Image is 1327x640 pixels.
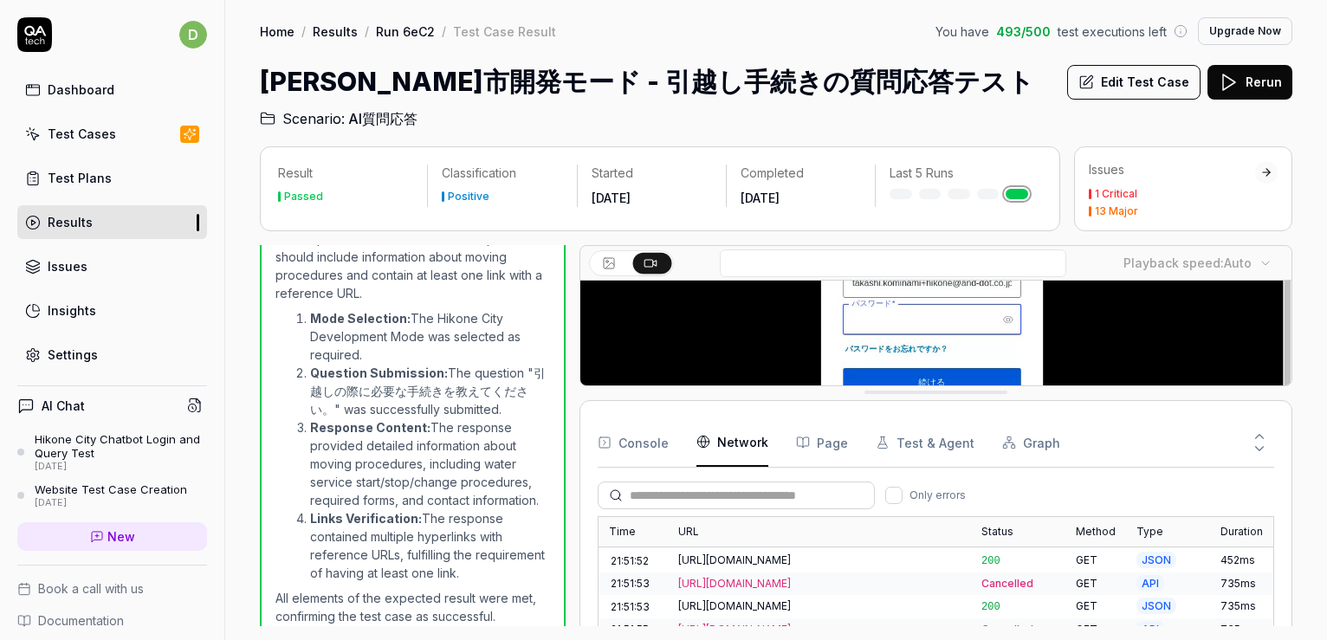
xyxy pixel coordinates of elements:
[17,161,207,195] a: Test Plans
[1089,161,1255,178] div: Issues
[279,108,345,129] span: Scenario:
[611,599,650,615] time: 21:51:53
[179,17,207,52] button: d
[909,488,966,503] span: Only errors
[48,125,116,143] div: Test Cases
[275,589,550,625] p: All elements of the expected result were met, confirming the test case as successful.
[1065,549,1126,572] div: GET
[448,191,489,202] div: Positive
[885,487,903,504] button: Only errors
[981,555,1000,567] span: 200
[17,249,207,283] a: Issues
[1198,17,1292,45] button: Upgrade Now
[48,169,112,187] div: Test Plans
[1067,65,1201,100] button: Edit Test Case
[313,23,358,40] a: Results
[981,577,1033,590] span: Cancelled
[48,346,98,364] div: Settings
[260,108,418,129] a: Scenario:AI質問応答
[599,517,668,547] div: Time
[35,482,187,496] div: Website Test Case Creation
[310,311,411,326] strong: Mode Selection:
[48,81,114,99] div: Dashboard
[442,165,562,182] p: Classification
[611,622,649,637] time: 21:51:55
[17,482,207,508] a: Website Test Case Creation[DATE]
[310,509,550,582] li: The response contained multiple hyperlinks with reference URLs, fulfilling the requirement of hav...
[284,191,323,202] div: Passed
[376,23,435,40] a: Run 6eC2
[1207,65,1292,100] button: Rerun
[1058,23,1167,41] span: test executions left
[38,579,144,598] span: Book a call with us
[1136,552,1176,568] span: JSON
[17,205,207,239] a: Results
[310,365,448,380] strong: Question Submission:
[310,420,430,435] strong: Response Content:
[796,418,848,467] button: Page
[1210,517,1273,547] div: Duration
[1136,575,1164,592] span: API
[348,108,418,129] span: AI質問応答
[741,191,780,205] time: [DATE]
[17,117,207,151] a: Test Cases
[17,294,207,327] a: Insights
[310,511,422,526] strong: Links Verification:
[935,23,989,41] span: You have
[260,62,1034,101] h1: [PERSON_NAME]市開発モード - 引越し手続きの質問応答テスト
[1123,254,1252,272] div: Playback speed:
[981,601,1000,613] span: 200
[17,432,207,472] a: Hikone City Chatbot Login and Query Test[DATE]
[611,553,649,569] time: 21:51:52
[310,309,550,364] li: The Hikone City Development Mode was selected as required.
[696,418,768,467] button: Network
[678,576,961,592] div: [URL][DOMAIN_NAME]
[1210,549,1273,572] div: 452ms
[1136,598,1176,614] span: JSON
[1095,206,1138,217] div: 13 Major
[668,517,971,547] div: URL
[598,418,669,467] button: Console
[1210,572,1273,595] div: 735ms
[48,213,93,231] div: Results
[38,611,124,630] span: Documentation
[17,73,207,107] a: Dashboard
[1126,517,1210,547] div: Type
[890,165,1028,182] p: Last 5 Runs
[741,165,861,182] p: Completed
[453,23,556,40] div: Test Case Result
[1065,517,1126,547] div: Method
[1095,189,1137,199] div: 1 Critical
[592,191,631,205] time: [DATE]
[996,23,1051,41] span: 493 / 500
[1065,572,1126,595] div: GET
[48,301,96,320] div: Insights
[17,579,207,598] a: Book a call with us
[611,576,650,592] time: 21:51:53
[310,364,550,418] li: The question "引越しの際に必要な手続きを教えてください。" was successfully submitted.
[107,527,135,546] span: New
[48,257,87,275] div: Issues
[35,461,207,473] div: [DATE]
[35,497,187,509] div: [DATE]
[179,21,207,48] span: d
[1210,595,1273,618] div: 735ms
[678,553,961,568] div: [URL][DOMAIN_NAME]
[1136,621,1164,637] span: API
[442,23,446,40] div: /
[981,623,1033,636] span: Cancelled
[971,517,1065,547] div: Status
[17,522,207,551] a: New
[1065,595,1126,618] div: GET
[1002,418,1060,467] button: Graph
[42,397,85,415] h4: AI Chat
[260,23,295,40] a: Home
[365,23,369,40] div: /
[876,418,974,467] button: Test & Agent
[678,622,961,637] div: [URL][DOMAIN_NAME]
[35,432,207,461] div: Hikone City Chatbot Login and Query Test
[678,598,961,614] div: [URL][DOMAIN_NAME]
[310,418,550,509] li: The response provided detailed information about moving procedures, including water service start...
[17,611,207,630] a: Documentation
